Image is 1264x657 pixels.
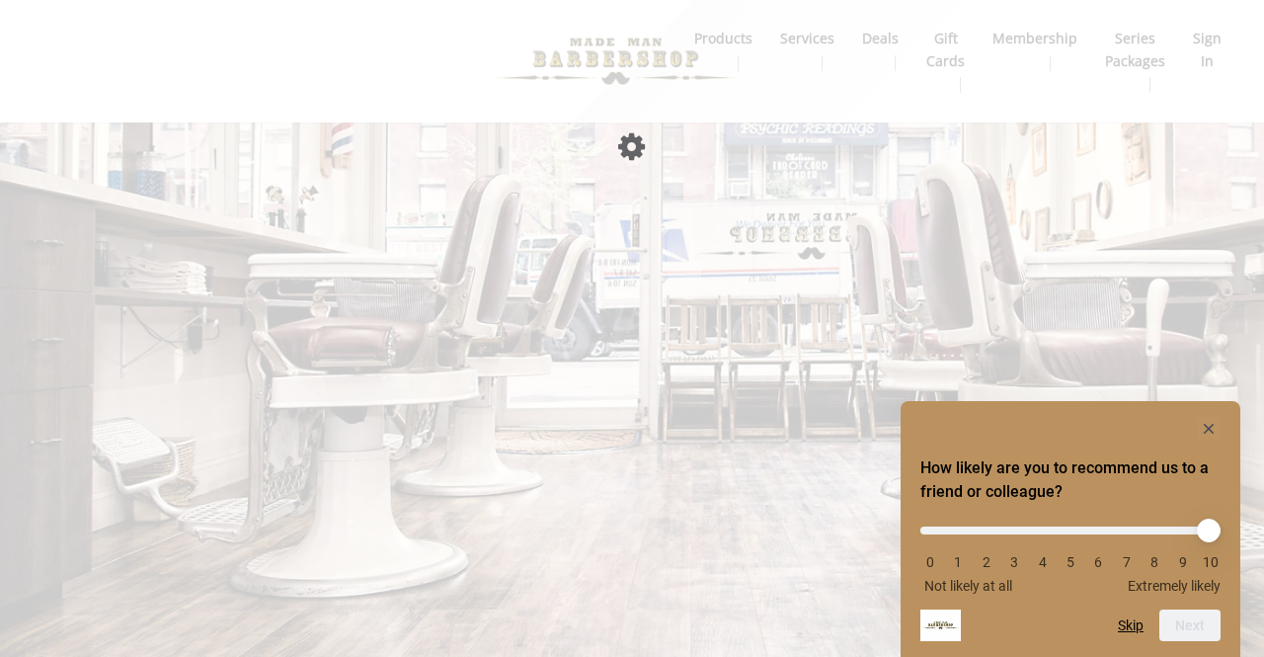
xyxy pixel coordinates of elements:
[1128,578,1221,594] span: Extremely likely
[1117,554,1137,570] li: 7
[1197,417,1221,441] button: Hide survey
[1118,617,1144,633] button: Skip
[1173,554,1193,570] li: 9
[920,417,1221,641] div: How likely are you to recommend us to a friend or colleague? Select an option from 0 to 10, with ...
[920,456,1221,504] h2: How likely are you to recommend us to a friend or colleague? Select an option from 0 to 10, with ...
[977,554,996,570] li: 2
[1145,554,1164,570] li: 8
[924,578,1012,594] span: Not likely at all
[1061,554,1080,570] li: 5
[1033,554,1053,570] li: 4
[920,554,940,570] li: 0
[1004,554,1024,570] li: 3
[1159,610,1221,641] button: Next question
[1088,554,1108,570] li: 6
[1201,554,1221,570] li: 10
[948,554,968,570] li: 1
[920,512,1221,594] div: How likely are you to recommend us to a friend or colleague? Select an option from 0 to 10, with ...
